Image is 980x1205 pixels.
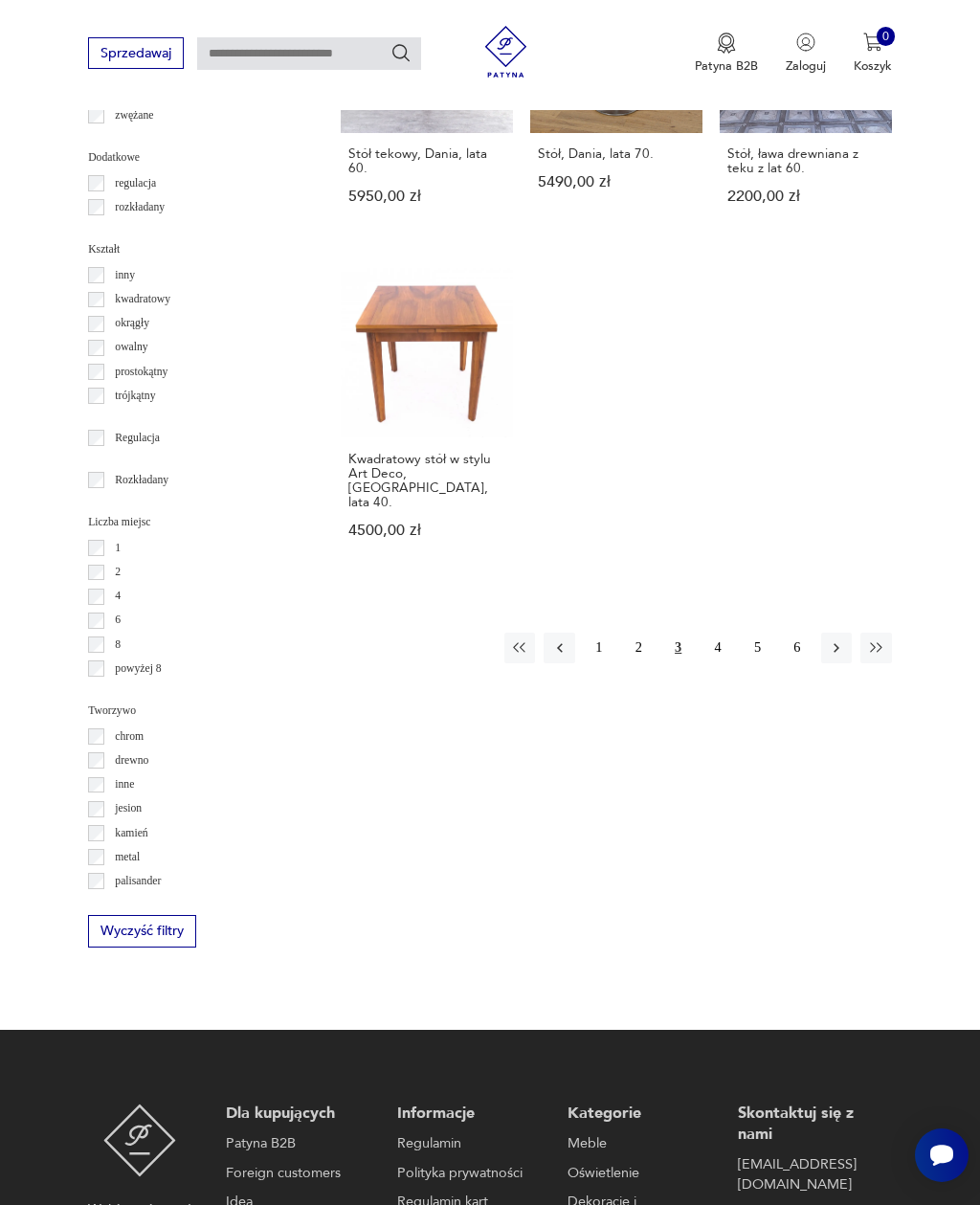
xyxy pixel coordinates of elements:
p: palisander [115,872,161,891]
p: rozkładany [115,198,165,217]
button: 4 [702,633,733,663]
img: Ikonka użytkownika [796,33,815,52]
iframe: Smartsupp widget button [915,1128,969,1182]
p: 4500,00 zł [348,524,505,538]
p: Kształt [88,240,300,259]
h3: Stół, Dania, lata 70. [538,146,695,161]
a: Meble [568,1133,712,1154]
img: Patyna - sklep z meblami i dekoracjami vintage [103,1104,177,1177]
p: owalny [115,338,147,357]
p: 2 [115,563,121,582]
img: Ikona koszyka [863,33,882,52]
p: powyżej 8 [115,659,161,679]
p: jesion [115,799,142,818]
button: Patyna B2B [695,33,758,75]
a: Polityka prywatności [397,1163,542,1184]
p: Informacje [397,1104,542,1125]
button: Wyczyść filtry [88,915,195,947]
a: Foreign customers [226,1163,370,1184]
p: 5490,00 zł [538,175,695,190]
button: Szukaj [390,42,412,63]
img: Ikona medalu [717,33,736,54]
p: kamień [115,824,147,843]
p: 8 [115,636,121,655]
p: 2200,00 zł [727,190,884,204]
button: 2 [623,633,654,663]
p: drewno [115,751,148,770]
p: Koszyk [854,57,892,75]
p: Skontaktuj się z nami [738,1104,882,1145]
p: inny [115,266,135,285]
a: Kwadratowy stół w stylu Art Deco, Polska, lata 40.Kwadratowy stół w stylu Art Deco, [GEOGRAPHIC_D... [341,265,513,571]
a: Ikona medaluPatyna B2B [695,33,758,75]
p: 4 [115,587,121,606]
a: Patyna B2B [226,1133,370,1154]
p: Tworzywo [88,702,300,721]
p: Liczba miejsc [88,513,300,532]
h3: Stół tekowy, Dania, lata 60. [348,146,505,176]
p: metal [115,848,140,867]
button: 0Koszyk [854,33,892,75]
p: Regulacja [115,429,160,448]
p: 5950,00 zł [348,190,505,204]
h3: Kwadratowy stół w stylu Art Deco, [GEOGRAPHIC_DATA], lata 40. [348,452,505,510]
p: Dla kupujących [226,1104,370,1125]
p: Kategorie [568,1104,712,1125]
button: Zaloguj [786,33,826,75]
p: 6 [115,611,121,630]
p: Zaloguj [786,57,826,75]
a: [EMAIL_ADDRESS][DOMAIN_NAME] [738,1154,882,1195]
p: kwadratowy [115,290,170,309]
p: prostokątny [115,363,167,382]
p: chrom [115,727,144,747]
p: 1 [115,539,121,558]
a: Sprzedawaj [88,49,183,60]
button: 3 [663,633,694,663]
h3: Stół, ława drewniana z teku z lat 60. [727,146,884,176]
a: Regulamin [397,1133,542,1154]
p: inne [115,775,134,794]
p: regulacja [115,174,156,193]
p: zwężane [115,106,153,125]
button: 1 [584,633,614,663]
p: Patyna B2B [695,57,758,75]
p: sklejka [115,896,146,915]
button: Sprzedawaj [88,37,183,69]
p: okrągły [115,314,149,333]
p: Dodatkowe [88,148,300,167]
p: trójkątny [115,387,155,406]
img: Patyna - sklep z meblami i dekoracjami vintage [474,26,538,78]
div: 0 [877,27,896,46]
button: 6 [782,633,813,663]
button: 5 [742,633,772,663]
p: Rozkładany [115,471,168,490]
a: Oświetlenie [568,1163,712,1184]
